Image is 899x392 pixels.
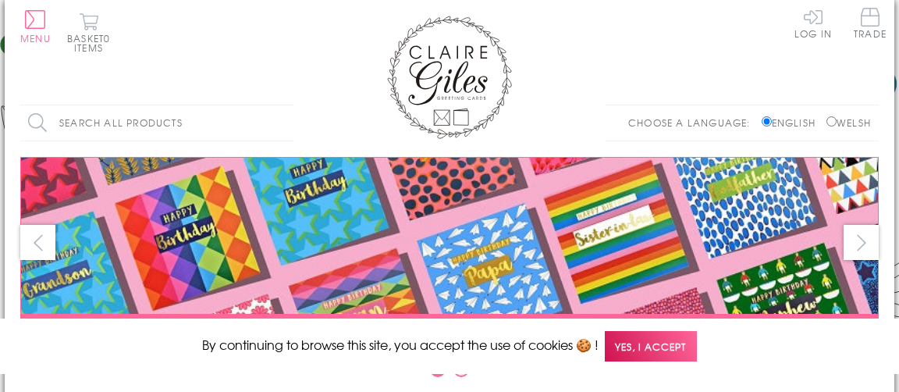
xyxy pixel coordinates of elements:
input: Welsh [826,116,837,127]
button: Menu [20,10,51,43]
label: Welsh [826,116,871,130]
button: Basket0 items [67,12,110,52]
span: Yes, I accept [605,331,697,362]
input: Search all products [20,105,293,141]
a: Trade [854,8,887,41]
input: Search [278,105,293,141]
button: next [844,225,879,260]
p: Choose a language: [628,116,759,130]
img: Claire Giles Greetings Cards [387,16,512,139]
input: English [762,116,772,127]
button: prev [20,225,55,260]
label: English [762,116,823,130]
a: Log In [794,8,832,38]
span: Menu [20,31,51,45]
span: Trade [854,8,887,38]
span: 0 items [74,31,110,55]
